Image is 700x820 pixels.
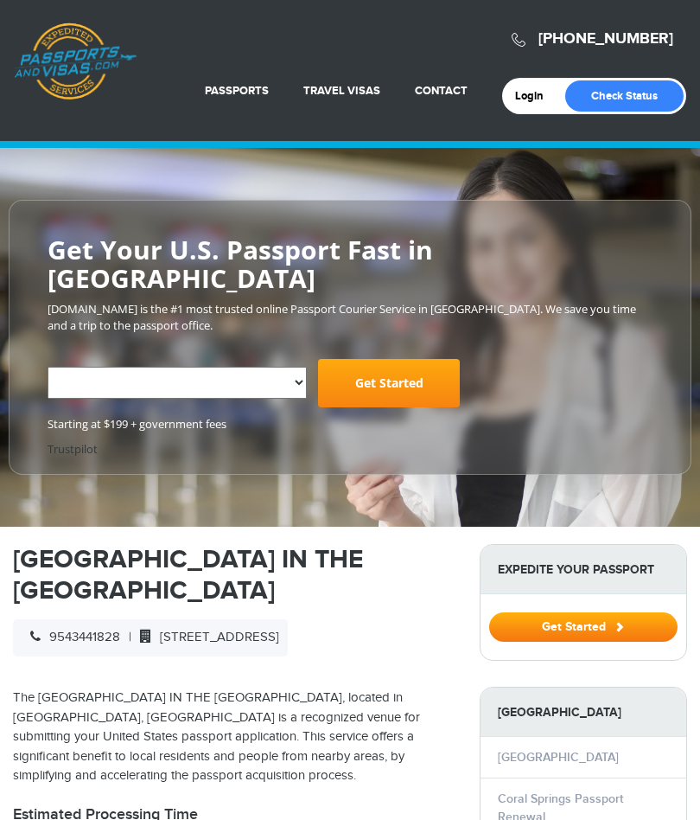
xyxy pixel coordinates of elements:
h1: [GEOGRAPHIC_DATA] IN THE [GEOGRAPHIC_DATA] [13,544,454,606]
a: Travel Visas [303,84,380,98]
h2: Get Your U.S. Passport Fast in [GEOGRAPHIC_DATA] [48,235,652,292]
span: [STREET_ADDRESS] [131,630,279,644]
a: Check Status [565,80,684,112]
div: | [13,619,288,657]
a: Get Started [489,619,678,633]
p: [DOMAIN_NAME] is the #1 most trusted online Passport Courier Service in [GEOGRAPHIC_DATA]. We sav... [48,301,652,333]
a: [PHONE_NUMBER] [538,29,673,48]
strong: Expedite Your Passport [480,545,686,594]
p: The [GEOGRAPHIC_DATA] IN THE [GEOGRAPHIC_DATA], located in [GEOGRAPHIC_DATA], [GEOGRAPHIC_DATA] i... [13,689,454,786]
a: Trustpilot [48,441,98,457]
a: Get Started [318,359,460,407]
a: Passports & [DOMAIN_NAME] [14,22,137,100]
span: Starting at $199 + government fees [48,416,652,432]
a: Contact [415,84,468,98]
a: Passports [205,84,269,98]
strong: [GEOGRAPHIC_DATA] [480,688,686,737]
a: Login [515,89,556,103]
a: [GEOGRAPHIC_DATA] [498,750,619,765]
span: 9543441828 [22,630,120,644]
button: Get Started [489,612,678,642]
